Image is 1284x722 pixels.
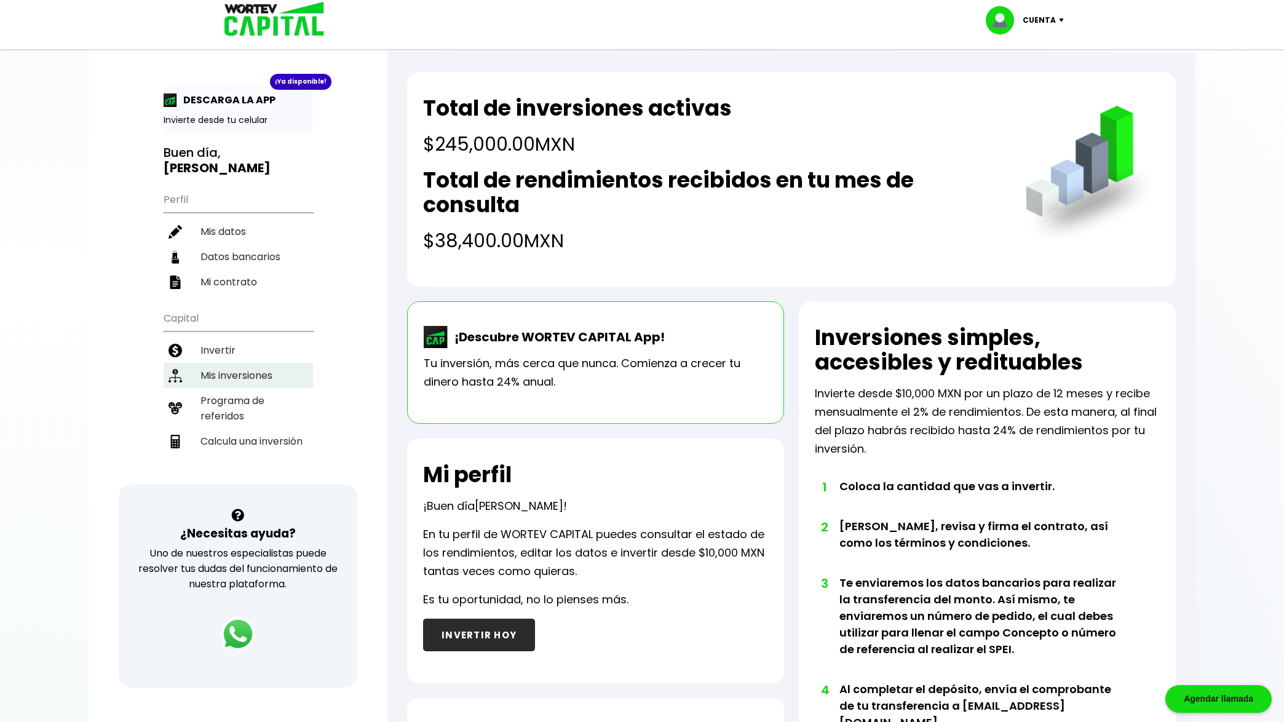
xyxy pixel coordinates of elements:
[168,225,182,239] img: editar-icon.952d3147.svg
[423,227,1001,255] h4: $38,400.00 MXN
[1020,106,1160,245] img: grafica.516fef24.png
[839,518,1125,574] li: [PERSON_NAME], revisa y firma el contrato, así como los términos y condiciones.
[164,244,313,269] a: Datos bancarios
[423,130,732,158] h4: $245,000.00 MXN
[423,462,512,487] h2: Mi perfil
[168,344,182,357] img: invertir-icon.b3b967d7.svg
[168,435,182,448] img: calculadora-icon.17d418c4.svg
[164,145,313,176] h3: Buen día,
[164,429,313,454] a: Calcula una inversión
[164,304,313,485] ul: Capital
[424,354,767,391] p: Tu inversión, más cerca que nunca. Comienza a crecer tu dinero hasta 24% anual.
[168,276,182,289] img: contrato-icon.f2db500c.svg
[815,384,1160,458] p: Invierte desde $10,000 MXN por un plazo de 12 meses y recibe mensualmente el 2% de rendimientos. ...
[164,186,313,295] ul: Perfil
[164,159,271,177] b: [PERSON_NAME]
[424,326,448,348] img: wortev-capital-app-icon
[164,219,313,244] a: Mis datos
[986,6,1023,34] img: profile-image
[164,388,313,429] a: Programa de referidos
[221,617,255,651] img: logos_whatsapp-icon.242b2217.svg
[423,525,768,581] p: En tu perfil de WORTEV CAPITAL puedes consultar el estado de los rendimientos, editar los datos e...
[168,369,182,383] img: inversiones-icon.6695dc30.svg
[821,518,827,536] span: 2
[423,96,732,121] h2: Total de inversiones activas
[164,114,313,127] p: Invierte desde tu celular
[164,93,177,107] img: app-icon
[423,590,628,609] p: Es tu oportunidad, no lo pienses más.
[164,363,313,388] a: Mis inversiones
[168,250,182,264] img: datos-icon.10cf9172.svg
[821,574,827,593] span: 3
[448,328,665,346] p: ¡Descubre WORTEV CAPITAL App!
[135,545,342,592] p: Uno de nuestros especialistas puede resolver tus dudas del funcionamiento de nuestra plataforma.
[423,619,535,651] button: INVERTIR HOY
[423,497,567,515] p: ¡Buen día !
[164,269,313,295] a: Mi contrato
[821,478,827,496] span: 1
[1023,11,1056,30] p: Cuenta
[821,681,827,699] span: 4
[180,525,296,542] h3: ¿Necesitas ayuda?
[168,402,182,415] img: recomiendanos-icon.9b8e9327.svg
[815,325,1160,375] h2: Inversiones simples, accesibles y redituables
[1165,685,1272,713] div: Agendar llamada
[423,168,1001,217] h2: Total de rendimientos recibidos en tu mes de consulta
[177,92,275,108] p: DESCARGA LA APP
[270,74,331,90] div: ¡Ya disponible!
[475,498,563,514] span: [PERSON_NAME]
[1056,18,1072,22] img: icon-down
[164,338,313,363] a: Invertir
[839,478,1125,518] li: Coloca la cantidad que vas a invertir.
[839,574,1125,681] li: Te enviaremos los datos bancarios para realizar la transferencia del monto. Así mismo, te enviare...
